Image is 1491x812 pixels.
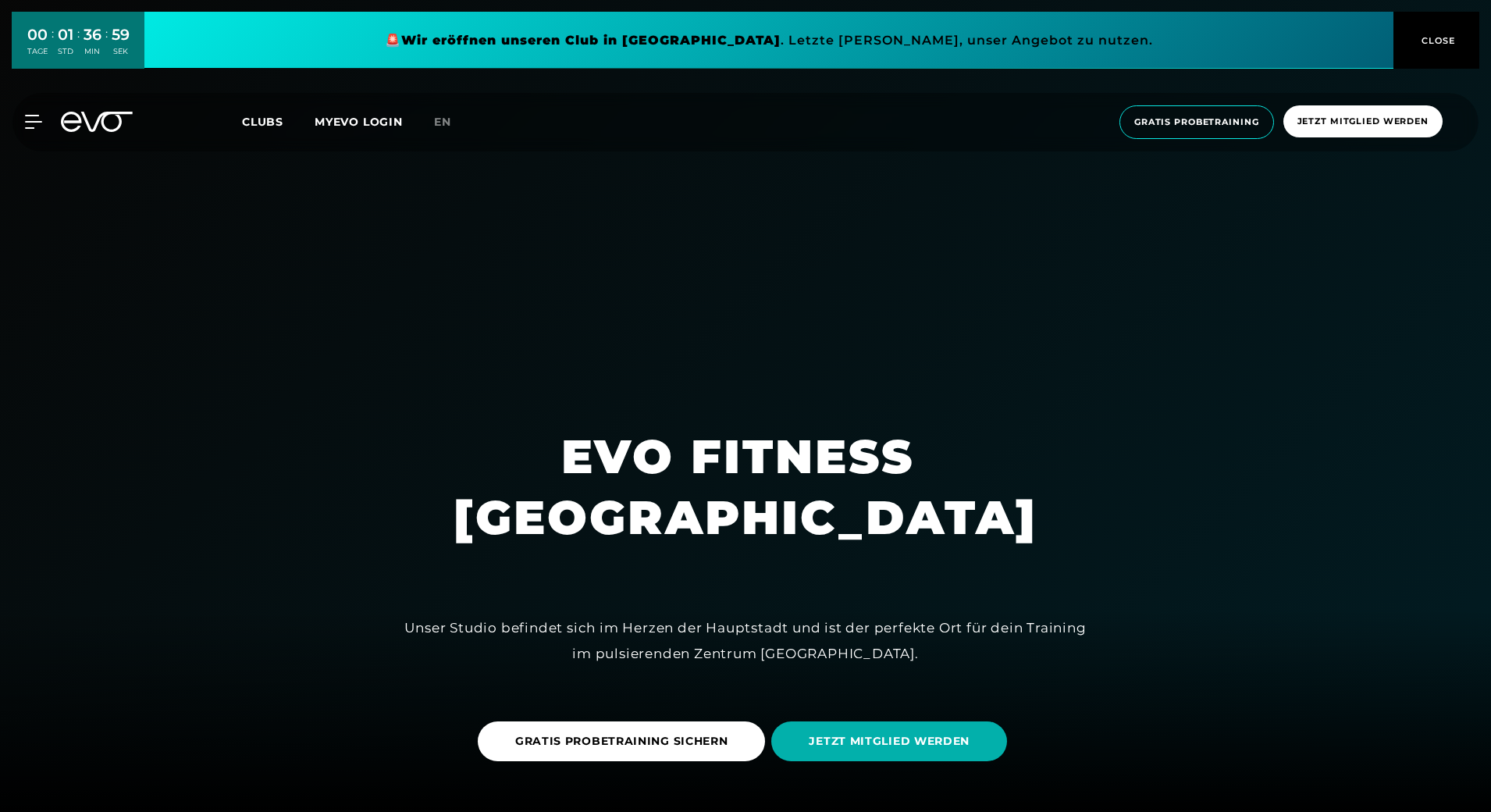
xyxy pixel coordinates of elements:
[1393,12,1479,69] button: CLOSE
[1418,34,1456,48] span: CLOSE
[27,46,48,57] div: TAGE
[52,25,54,66] div: :
[105,25,108,66] div: :
[315,115,403,129] a: MYEVO LOGIN
[1297,115,1429,128] span: Jetzt Mitglied werden
[809,733,970,750] span: JETZT MITGLIED WERDEN
[434,115,451,129] span: en
[27,23,48,46] div: 00
[112,46,130,57] div: SEK
[58,23,73,46] div: 01
[84,46,101,57] div: MIN
[454,426,1037,548] h1: EVO FITNESS [GEOGRAPHIC_DATA]
[1134,116,1259,129] span: Gratis Probetraining
[84,23,101,46] div: 36
[77,25,80,66] div: :
[515,733,728,750] span: GRATIS PROBETRAINING SICHERN
[394,615,1097,666] div: Unser Studio befindet sich im Herzen der Hauptstadt und ist der perfekte Ort für dein Training im...
[434,113,470,131] a: en
[112,23,130,46] div: 59
[478,710,772,773] a: GRATIS PROBETRAINING SICHERN
[242,114,315,129] a: Clubs
[1115,105,1279,139] a: Gratis Probetraining
[242,115,283,129] span: Clubs
[1279,105,1447,139] a: Jetzt Mitglied werden
[771,710,1013,773] a: JETZT MITGLIED WERDEN
[58,46,73,57] div: STD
